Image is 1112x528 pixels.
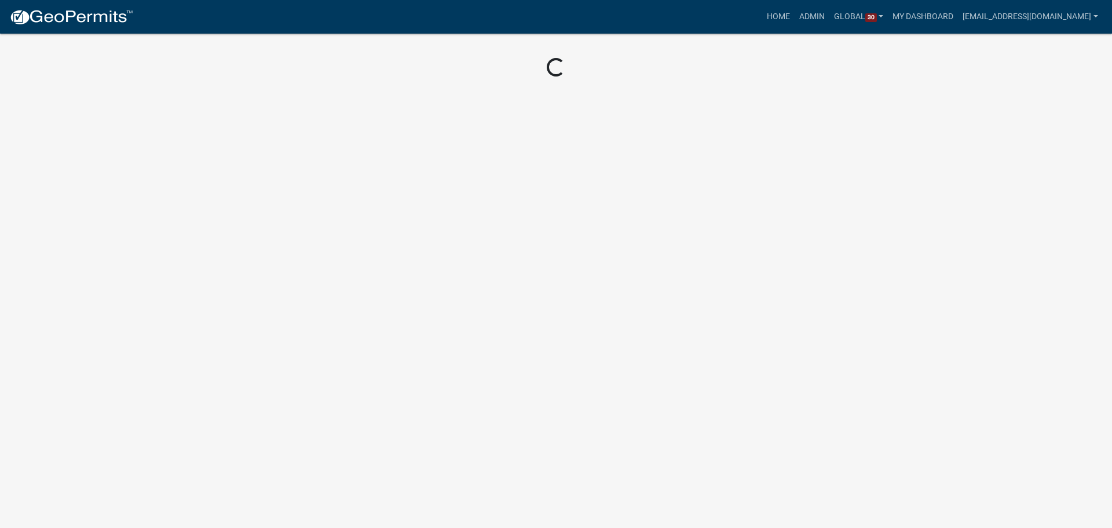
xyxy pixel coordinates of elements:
a: [EMAIL_ADDRESS][DOMAIN_NAME] [958,6,1103,28]
a: Home [762,6,795,28]
a: My Dashboard [888,6,958,28]
span: 30 [865,13,877,23]
a: Admin [795,6,829,28]
a: Global30 [829,6,888,28]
